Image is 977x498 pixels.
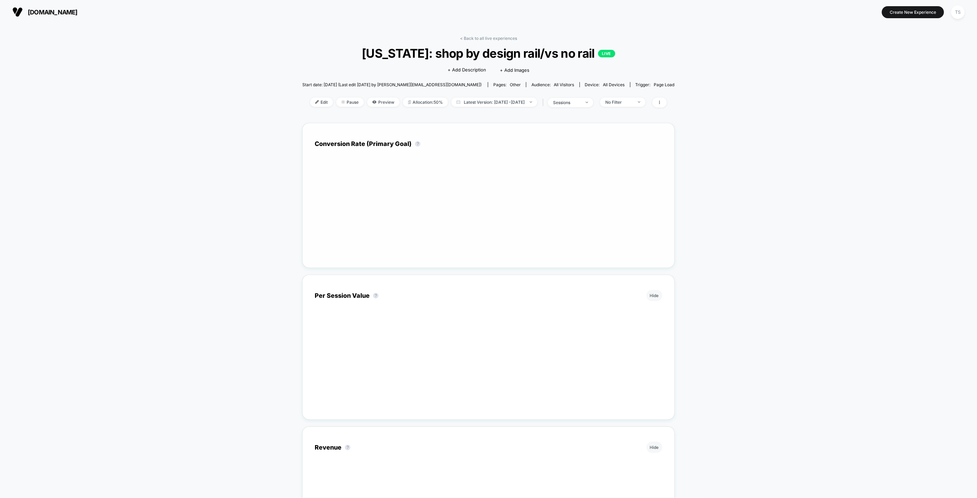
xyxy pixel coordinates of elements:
[373,293,379,298] button: ?
[336,98,364,107] span: Pause
[603,82,625,87] span: all devices
[457,100,460,104] img: calendar
[460,36,517,41] a: < Back to all live experiences
[451,98,537,107] span: Latest Version: [DATE] - [DATE]
[636,82,675,87] div: Trigger:
[882,6,944,18] button: Create New Experience
[605,100,633,105] div: No Filter
[541,98,548,107] span: |
[403,98,448,107] span: Allocation: 50%
[654,82,675,87] span: Page Load
[951,5,965,19] div: TS
[580,82,630,87] span: Device:
[415,141,420,147] button: ?
[315,100,319,104] img: edit
[308,170,655,256] div: CONVERSION_RATE
[345,445,350,450] button: ?
[310,98,333,107] span: Edit
[638,101,640,103] img: end
[500,67,529,73] span: + Add Images
[28,9,78,16] span: [DOMAIN_NAME]
[308,321,655,407] div: PER_SESSION_VALUE
[448,67,486,73] span: + Add Description
[408,100,411,104] img: rebalance
[315,140,424,147] div: Conversion Rate (Primary Goal)
[949,5,967,19] button: TS
[530,101,532,103] img: end
[598,50,615,57] p: LIVE
[367,98,400,107] span: Preview
[586,102,588,103] img: end
[315,444,354,451] div: Revenue
[554,82,574,87] span: All Visitors
[12,7,23,17] img: Visually logo
[341,100,345,104] img: end
[493,82,521,87] div: Pages:
[531,82,574,87] div: Audience:
[553,100,581,105] div: sessions
[321,46,656,60] span: [US_STATE]: shop by design rail/vs no rail
[647,442,662,453] button: Hide
[315,292,382,299] div: Per Session Value
[647,290,662,301] button: Hide
[10,7,80,18] button: [DOMAIN_NAME]
[302,82,482,87] span: Start date: [DATE] (Last edit [DATE] by [PERSON_NAME][EMAIL_ADDRESS][DOMAIN_NAME])
[510,82,521,87] span: other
